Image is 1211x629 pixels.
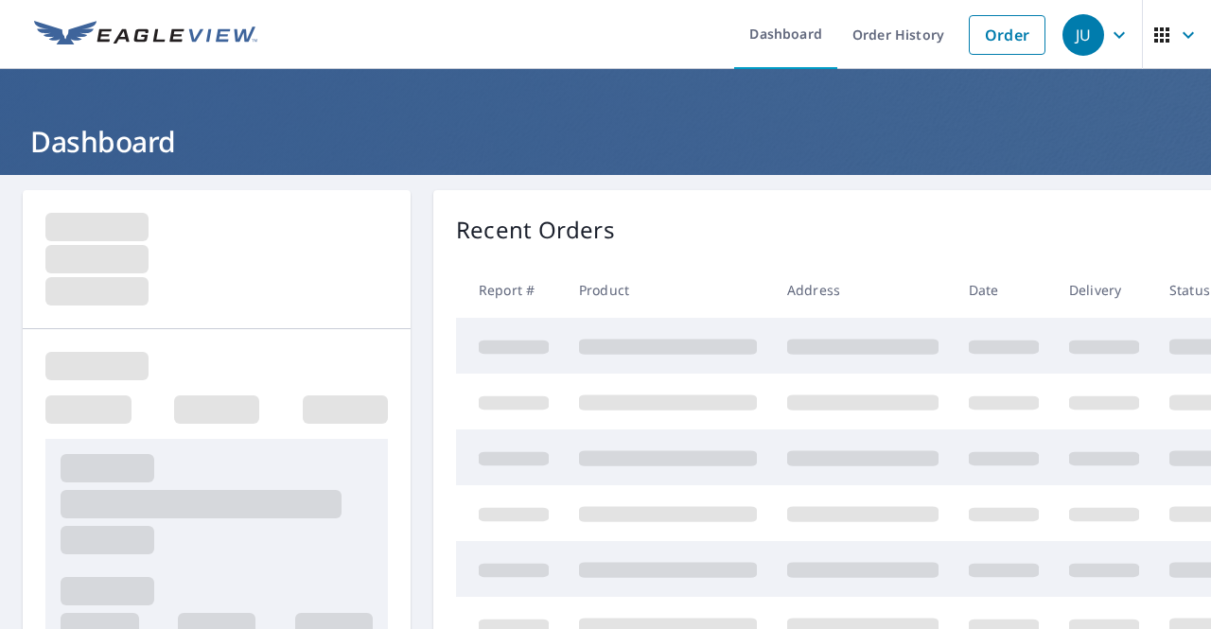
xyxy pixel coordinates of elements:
div: JU [1062,14,1104,56]
p: Recent Orders [456,213,615,247]
th: Address [772,262,954,318]
img: EV Logo [34,21,257,49]
th: Product [564,262,772,318]
th: Date [954,262,1054,318]
th: Report # [456,262,564,318]
a: Order [969,15,1045,55]
th: Delivery [1054,262,1154,318]
h1: Dashboard [23,122,1188,161]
